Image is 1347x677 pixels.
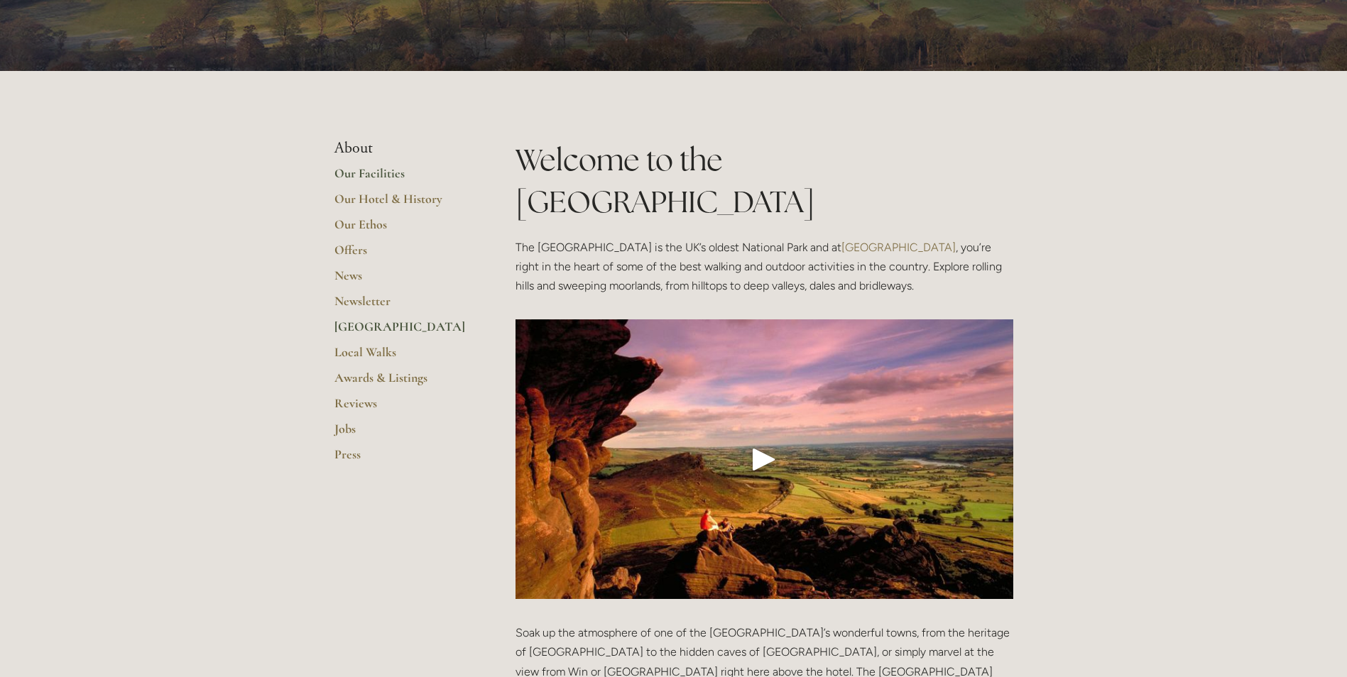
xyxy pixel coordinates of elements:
div: Play [747,442,781,476]
a: Our Facilities [334,165,470,191]
a: Local Walks [334,344,470,370]
a: Jobs [334,421,470,446]
a: Awards & Listings [334,370,470,395]
p: The [GEOGRAPHIC_DATA] is the UK’s oldest National Park and at , you’re right in the heart of some... [516,238,1013,296]
a: Reviews [334,395,470,421]
li: About [334,139,470,158]
a: [GEOGRAPHIC_DATA] [334,319,470,344]
a: [GEOGRAPHIC_DATA] [841,241,956,254]
a: Offers [334,242,470,268]
a: News [334,268,470,293]
a: Newsletter [334,293,470,319]
a: Our Hotel & History [334,191,470,216]
a: Press [334,446,470,472]
h1: Welcome to the [GEOGRAPHIC_DATA] [516,139,1013,223]
a: Our Ethos [334,216,470,242]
